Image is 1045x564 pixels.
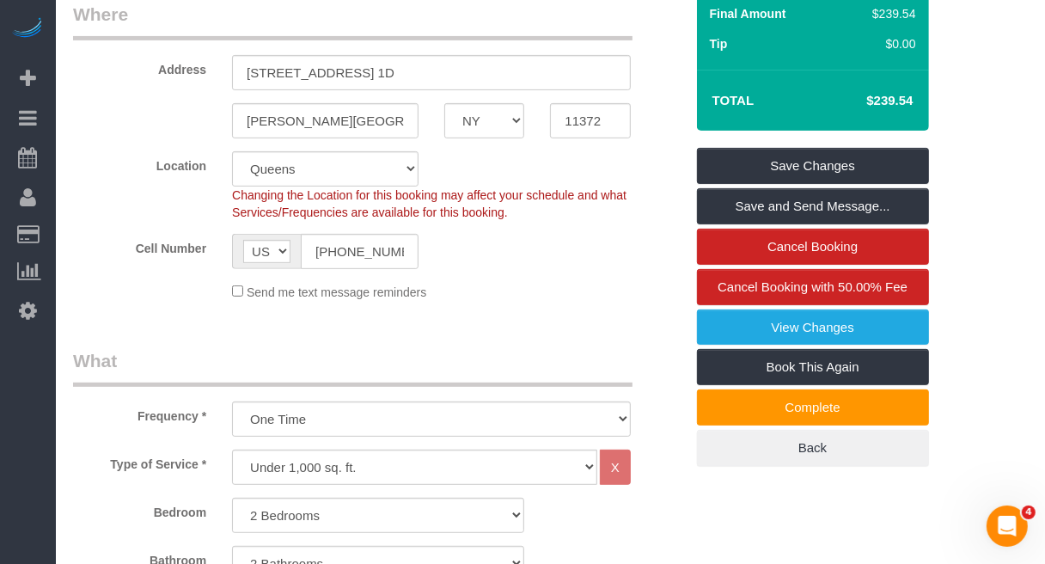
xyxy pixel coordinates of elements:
a: Complete [697,389,929,426]
label: Frequency * [60,402,219,425]
a: View Changes [697,310,929,346]
strong: Total [712,93,755,107]
h4: $239.54 [815,94,913,108]
label: Final Amount [710,5,786,22]
a: Book This Again [697,349,929,385]
a: Cancel Booking with 50.00% Fee [697,269,929,305]
label: Cell Number [60,234,219,257]
input: Cell Number [301,234,419,269]
span: 4 [1022,506,1036,519]
a: Save Changes [697,148,929,184]
label: Location [60,151,219,175]
span: Cancel Booking with 50.00% Fee [718,279,907,294]
span: Send me text message reminders [247,285,426,299]
input: Zip Code [550,103,630,138]
iframe: Intercom live chat [987,506,1028,547]
div: $239.54 [865,5,915,22]
input: City [232,103,419,138]
legend: What [73,348,632,387]
img: Automaid Logo [10,17,45,41]
div: $0.00 [865,35,915,52]
a: Save and Send Message... [697,188,929,224]
label: Type of Service * [60,450,219,473]
span: Changing the Location for this booking may affect your schedule and what Services/Frequencies are... [232,188,626,219]
a: Back [697,430,929,466]
label: Address [60,55,219,78]
a: Cancel Booking [697,229,929,265]
label: Bedroom [60,498,219,521]
legend: Where [73,2,632,40]
label: Tip [710,35,728,52]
